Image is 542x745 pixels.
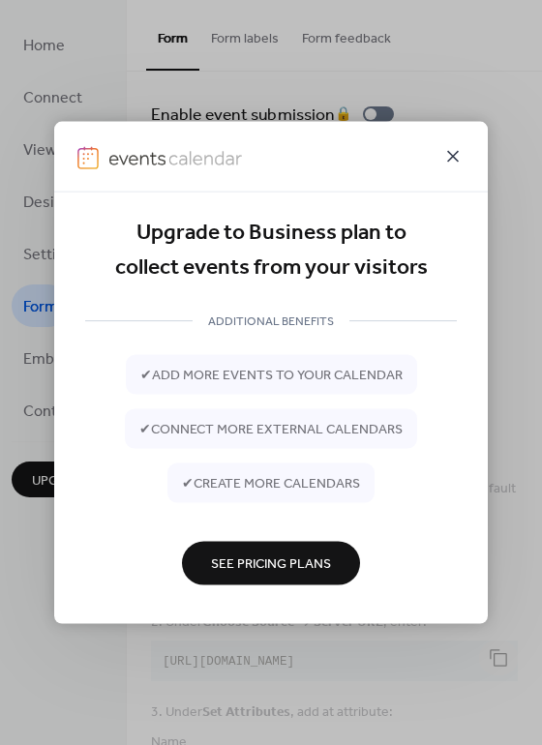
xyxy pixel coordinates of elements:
[182,541,360,584] button: See Pricing Plans
[182,474,360,494] span: ✔ create more calendars
[211,554,331,575] span: See Pricing Plans
[85,216,457,286] div: Upgrade to Business plan to collect events from your visitors
[140,366,403,386] span: ✔ add more events to your calendar
[77,146,99,169] img: logo-icon
[139,420,403,440] span: ✔ connect more external calendars
[193,312,349,332] span: ADDITIONAL BENEFITS
[108,146,242,169] img: logo-type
